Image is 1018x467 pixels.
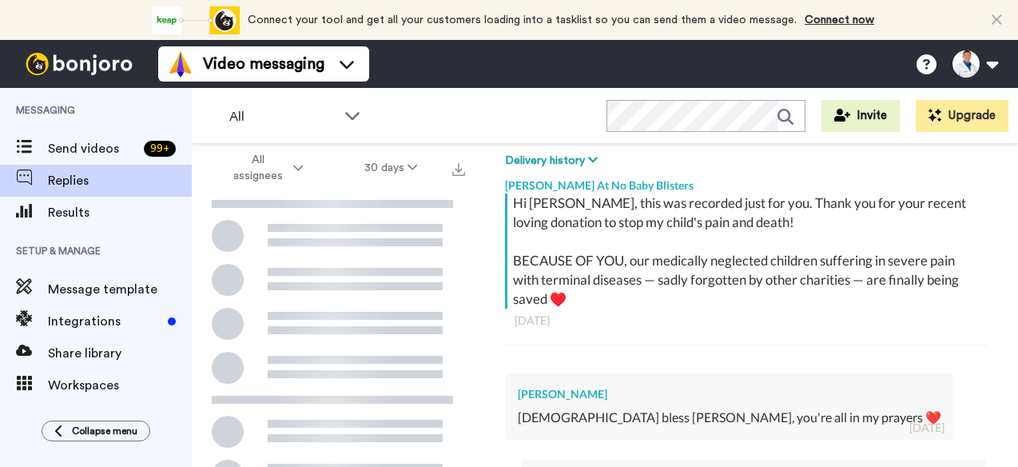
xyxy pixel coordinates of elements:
span: Workspaces [48,376,192,395]
a: Connect now [805,14,874,26]
div: [DATE] [515,313,976,329]
div: 99 + [144,141,176,157]
span: Share library [48,344,192,363]
div: Hi [PERSON_NAME], this was recorded just for you. Thank you for your recent loving donation to st... [513,194,982,309]
span: Integrations [48,312,161,331]
span: Collapse menu [72,425,137,437]
span: Send videos [48,139,137,158]
div: animation [152,6,240,34]
span: All [229,107,336,126]
span: Message template [48,280,192,299]
div: [DEMOGRAPHIC_DATA] bless [PERSON_NAME], you're all in my prayers ❤️ [518,409,941,427]
div: [PERSON_NAME] At No Baby Blisters [505,170,986,194]
button: Export all results that match these filters now. [447,156,470,180]
div: [DATE] [909,420,944,436]
span: Replies [48,171,192,190]
span: Results [48,203,192,222]
button: Invite [821,100,900,132]
button: Collapse menu [42,421,150,441]
button: 30 days [334,154,448,182]
button: Upgrade [916,100,1008,132]
img: bj-logo-header-white.svg [19,53,139,75]
div: [PERSON_NAME] [518,386,941,402]
img: export.svg [452,163,465,176]
span: Video messaging [203,53,324,75]
button: Delivery history [505,152,602,170]
span: All assignees [225,152,290,184]
img: vm-color.svg [168,51,193,77]
button: All assignees [195,146,334,190]
span: Connect your tool and get all your customers loading into a tasklist so you can send them a video... [248,14,797,26]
